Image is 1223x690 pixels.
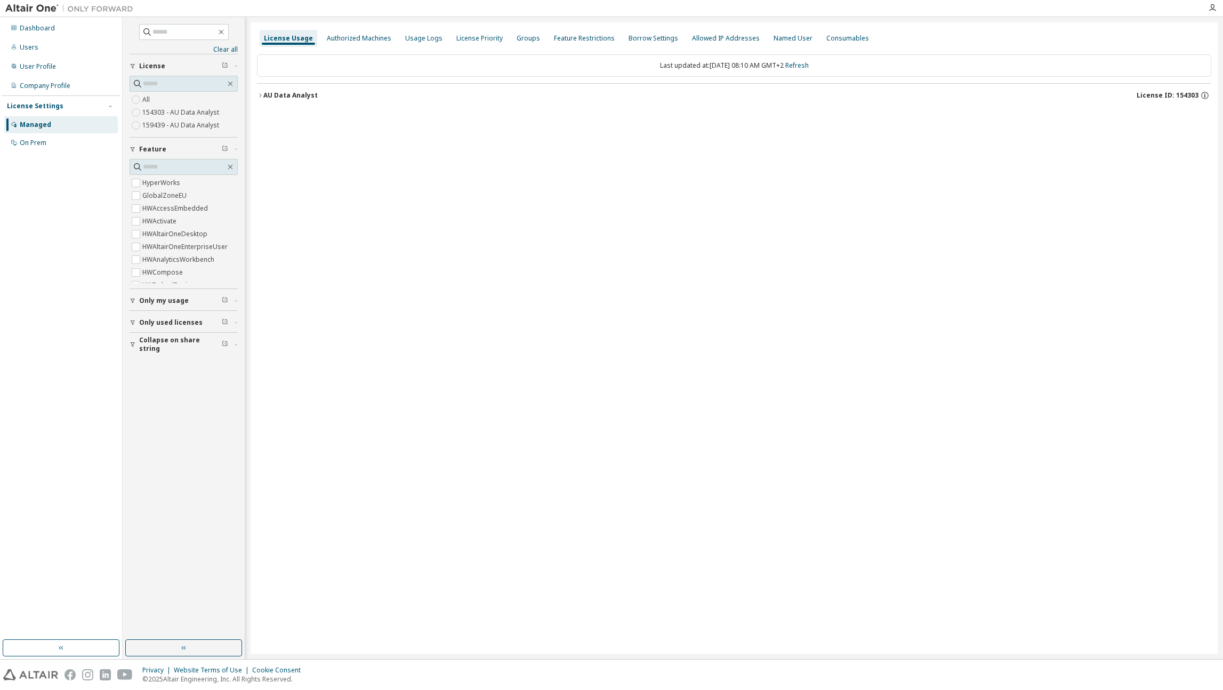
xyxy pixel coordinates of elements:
div: AU Data Analyst [263,91,318,100]
div: Company Profile [20,82,70,90]
span: Clear filter [222,145,228,154]
div: Website Terms of Use [174,666,252,675]
span: Only used licenses [139,318,203,327]
div: Authorized Machines [327,34,391,43]
button: AU Data AnalystLicense ID: 154303 [257,84,1211,107]
span: Feature [139,145,166,154]
button: Only my usage [130,289,238,312]
img: altair_logo.svg [3,669,58,680]
div: Dashboard [20,24,55,33]
div: Consumables [826,34,869,43]
div: Borrow Settings [629,34,678,43]
label: 159439 - AU Data Analyst [142,119,221,132]
img: instagram.svg [82,669,93,680]
img: youtube.svg [117,669,133,680]
label: GlobalZoneEU [142,189,189,202]
label: HWCompose [142,266,185,279]
div: Privacy [142,666,174,675]
span: License [139,62,165,70]
img: linkedin.svg [100,669,111,680]
label: HWAccessEmbedded [142,202,210,215]
span: Clear filter [222,318,228,327]
label: 154303 - AU Data Analyst [142,106,221,119]
div: License Priority [456,34,503,43]
a: Clear all [130,45,238,54]
div: Allowed IP Addresses [692,34,760,43]
a: Refresh [785,61,809,70]
div: Managed [20,121,51,129]
label: HWAnalyticsWorkbench [142,253,216,266]
span: Only my usage [139,296,189,305]
div: Feature Restrictions [554,34,615,43]
div: Last updated at: [DATE] 08:10 AM GMT+2 [257,54,1211,77]
label: HWEmbedBasic [142,279,192,292]
button: Only used licenses [130,311,238,334]
button: Collapse on share string [130,333,238,356]
button: Feature [130,138,238,161]
span: Clear filter [222,296,228,305]
span: License ID: 154303 [1137,91,1198,100]
div: License Usage [264,34,313,43]
span: Clear filter [222,340,228,349]
label: HWActivate [142,215,179,228]
div: Cookie Consent [252,666,307,675]
p: © 2025 Altair Engineering, Inc. All Rights Reserved. [142,675,307,684]
label: HWAltairOneDesktop [142,228,210,240]
label: All [142,93,152,106]
div: On Prem [20,139,46,147]
span: Collapse on share string [139,336,222,353]
div: License Settings [7,102,63,110]
img: facebook.svg [65,669,76,680]
div: Groups [517,34,540,43]
span: Clear filter [222,62,228,70]
div: Users [20,43,38,52]
div: Usage Logs [405,34,442,43]
div: Named User [774,34,812,43]
label: HWAltairOneEnterpriseUser [142,240,230,253]
label: HyperWorks [142,176,182,189]
button: License [130,54,238,78]
div: User Profile [20,62,56,71]
img: Altair One [5,3,139,14]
